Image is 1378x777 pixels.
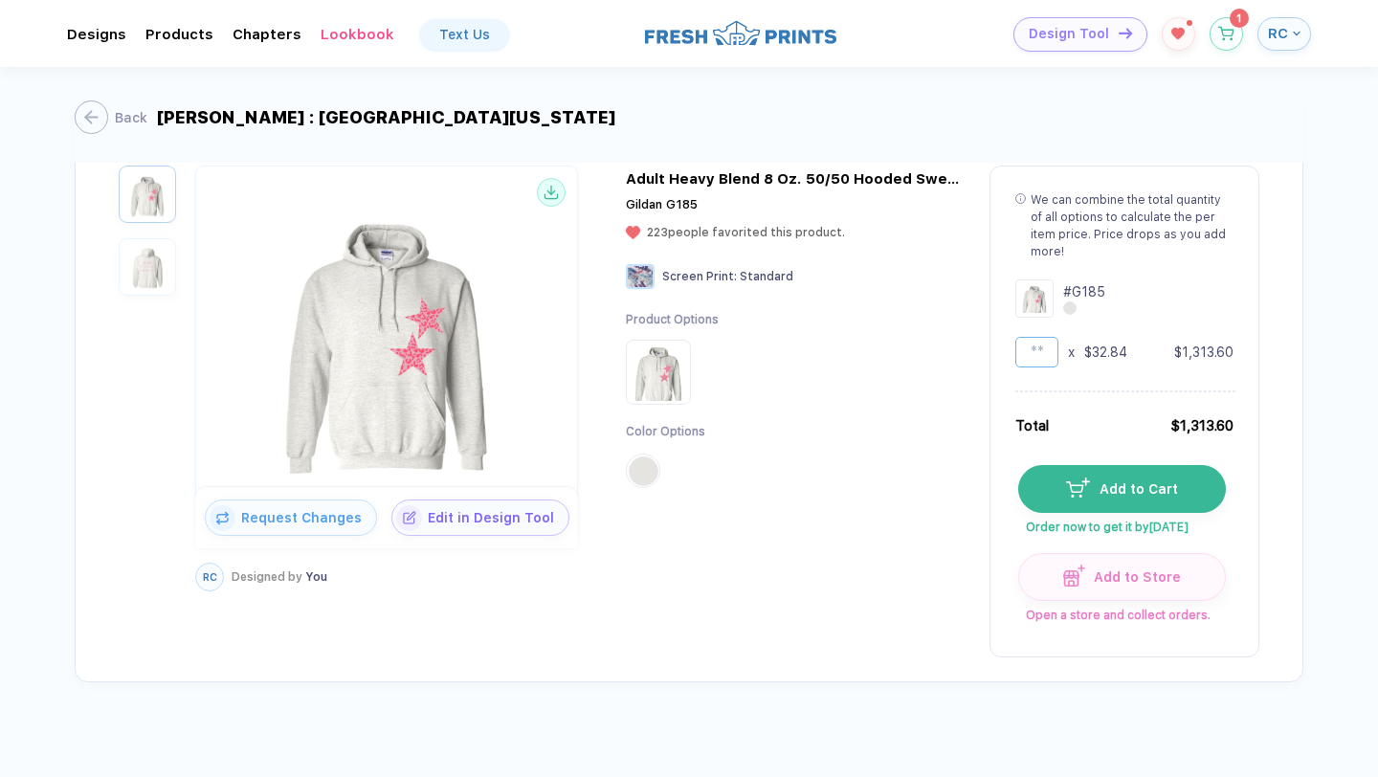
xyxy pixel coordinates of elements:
img: Design Group Summary Cell [1015,279,1054,318]
img: logo [645,18,836,48]
div: Color Options [626,424,719,440]
span: RC [203,571,217,584]
span: Open a store and collect orders. [1018,601,1224,622]
div: LookbookToggle dropdown menu chapters [321,26,394,43]
div: # G185 [1063,282,1105,301]
span: Request Changes [235,510,376,525]
img: Product Option [630,344,687,401]
span: Edit in Design Tool [422,510,568,525]
div: Lookbook [321,26,394,43]
span: Add to Store [1085,569,1182,585]
img: icon [210,505,235,531]
button: RC [195,563,224,591]
img: d326c116-1b15-41ba-9bcf-562377c8c1b0_nt_front_1756930714974.jpg [201,183,572,483]
img: icon [1063,565,1085,587]
div: $1,313.60 [1174,343,1234,362]
div: You [232,570,327,584]
div: Text Us [439,27,490,42]
span: Order now to get it by [DATE] [1018,513,1224,534]
button: iconEdit in Design Tool [391,499,569,536]
div: Total [1015,415,1049,436]
span: Design Tool [1029,26,1109,42]
span: Screen Print : [662,270,737,283]
button: RC [1257,17,1311,51]
button: Design Toolicon [1013,17,1147,52]
div: x [1068,343,1075,362]
span: RC [1268,25,1288,42]
button: iconAdd to Cart [1018,465,1226,513]
img: icon [396,505,422,531]
a: Text Us [420,19,509,50]
sup: 1 [1187,20,1192,26]
span: 223 people favorited this product. [647,226,845,239]
img: icon [1119,28,1132,38]
div: $1,313.60 [1170,415,1234,436]
span: Designed by [232,570,302,584]
div: Back [115,110,147,125]
img: Screen Print [626,264,655,289]
button: Back [75,100,147,134]
img: d326c116-1b15-41ba-9bcf-562377c8c1b0_nt_back_1756930714977.jpg [123,243,171,291]
div: [PERSON_NAME] : [GEOGRAPHIC_DATA][US_STATE] [157,107,615,127]
img: icon [1066,477,1090,497]
div: $32.84 [1084,343,1127,362]
sup: 1 [1230,9,1249,28]
span: Standard [740,270,793,283]
div: Adult Heavy Blend 8 Oz. 50/50 Hooded Sweatshirt [626,170,961,188]
div: ChaptersToggle dropdown menu chapters [233,26,301,43]
div: Product Options [626,312,719,328]
div: ProductsToggle dropdown menu [145,26,213,43]
span: Gildan G185 [626,197,698,211]
span: Add to Cart [1090,481,1178,497]
div: DesignsToggle dropdown menu [67,26,126,43]
button: iconAdd to Store [1018,553,1226,601]
span: 1 [1236,12,1241,24]
button: iconRequest Changes [205,499,377,536]
div: We can combine the total quantity of all options to calculate the per item price. Price drops as ... [1031,191,1234,260]
img: d326c116-1b15-41ba-9bcf-562377c8c1b0_nt_front_1756930714974.jpg [123,170,171,218]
